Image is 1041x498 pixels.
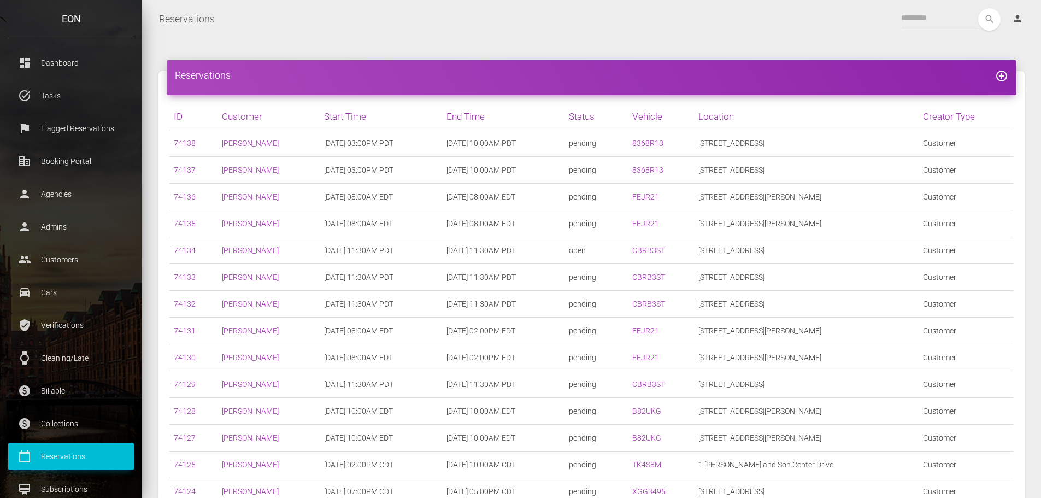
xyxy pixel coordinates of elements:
th: End Time [442,103,564,130]
td: pending [564,264,628,291]
td: [DATE] 02:00PM CDT [320,452,442,478]
p: Collections [16,415,126,432]
a: task_alt Tasks [8,82,134,109]
p: Billable [16,383,126,399]
td: [DATE] 10:00AM EDT [442,425,564,452]
td: [DATE] 08:00AM EDT [320,210,442,237]
a: [PERSON_NAME] [222,407,279,415]
a: [PERSON_NAME] [222,433,279,442]
a: FEJR21 [632,192,659,201]
a: 74138 [174,139,196,148]
a: [PERSON_NAME] [222,192,279,201]
a: drive_eta Cars [8,279,134,306]
td: [DATE] 03:00PM PDT [320,157,442,184]
td: pending [564,371,628,398]
td: [STREET_ADDRESS] [694,371,919,398]
td: [DATE] 10:00AM CDT [442,452,564,478]
td: [STREET_ADDRESS] [694,157,919,184]
td: open [564,237,628,264]
p: Booking Portal [16,153,126,169]
a: TK4S8M [632,460,661,469]
td: [DATE] 08:00AM EDT [320,318,442,344]
a: CBRB3ST [632,273,665,282]
td: [DATE] 08:00AM EDT [442,210,564,237]
a: [PERSON_NAME] [222,219,279,228]
a: B82UKG [632,433,661,442]
a: XGG3495 [632,487,666,496]
a: [PERSON_NAME] [222,487,279,496]
td: [DATE] 11:30AM PDT [320,291,442,318]
td: pending [564,398,628,425]
a: [PERSON_NAME] [222,166,279,174]
td: [DATE] 10:00AM EDT [442,398,564,425]
a: FEJR21 [632,326,659,335]
td: [DATE] 11:30AM PDT [320,264,442,291]
a: FEJR21 [632,353,659,362]
td: [DATE] 08:00AM EDT [320,344,442,371]
td: pending [564,291,628,318]
td: [STREET_ADDRESS] [694,264,919,291]
a: [PERSON_NAME] [222,353,279,362]
a: CBRB3ST [632,300,665,308]
p: Admins [16,219,126,235]
td: [STREET_ADDRESS] [694,130,919,157]
td: Customer [919,344,1014,371]
td: [STREET_ADDRESS] [694,237,919,264]
a: [PERSON_NAME] [222,273,279,282]
td: Customer [919,291,1014,318]
a: [PERSON_NAME] [222,380,279,389]
td: [STREET_ADDRESS] [694,291,919,318]
a: [PERSON_NAME] [222,326,279,335]
th: ID [169,103,217,130]
td: Customer [919,398,1014,425]
td: Customer [919,425,1014,452]
td: [DATE] 11:30AM PDT [320,371,442,398]
a: Reservations [159,5,215,33]
th: Status [564,103,628,130]
a: people Customers [8,246,134,273]
a: 74134 [174,246,196,255]
td: pending [564,452,628,478]
td: Customer [919,157,1014,184]
td: [DATE] 11:30AM PDT [442,291,564,318]
th: Vehicle [628,103,694,130]
a: [PERSON_NAME] [222,460,279,469]
td: [STREET_ADDRESS][PERSON_NAME] [694,184,919,210]
button: search [978,8,1001,31]
td: [DATE] 03:00PM PDT [320,130,442,157]
a: 74130 [174,353,196,362]
a: 74128 [174,407,196,415]
td: pending [564,184,628,210]
td: Customer [919,371,1014,398]
th: Customer [217,103,320,130]
a: 74133 [174,273,196,282]
th: Start Time [320,103,442,130]
td: [DATE] 11:30AM PDT [442,264,564,291]
a: 74137 [174,166,196,174]
td: [DATE] 10:00AM EDT [320,398,442,425]
a: 74129 [174,380,196,389]
p: Cleaning/Late [16,350,126,366]
td: [DATE] 08:00AM EDT [320,184,442,210]
a: 74132 [174,300,196,308]
a: corporate_fare Booking Portal [8,148,134,175]
td: Customer [919,184,1014,210]
td: [STREET_ADDRESS][PERSON_NAME] [694,344,919,371]
td: [DATE] 11:30AM PDT [442,371,564,398]
td: [STREET_ADDRESS][PERSON_NAME] [694,425,919,452]
td: [DATE] 08:00AM EDT [442,184,564,210]
a: watch Cleaning/Late [8,344,134,372]
a: 8368R13 [632,166,663,174]
a: 74127 [174,433,196,442]
a: paid Collections [8,410,134,437]
a: 74135 [174,219,196,228]
p: Tasks [16,87,126,104]
a: verified_user Verifications [8,312,134,339]
p: Verifications [16,317,126,333]
p: Reservations [16,448,126,465]
a: 74125 [174,460,196,469]
td: [DATE] 10:00AM EDT [320,425,442,452]
td: [STREET_ADDRESS][PERSON_NAME] [694,318,919,344]
a: 74131 [174,326,196,335]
